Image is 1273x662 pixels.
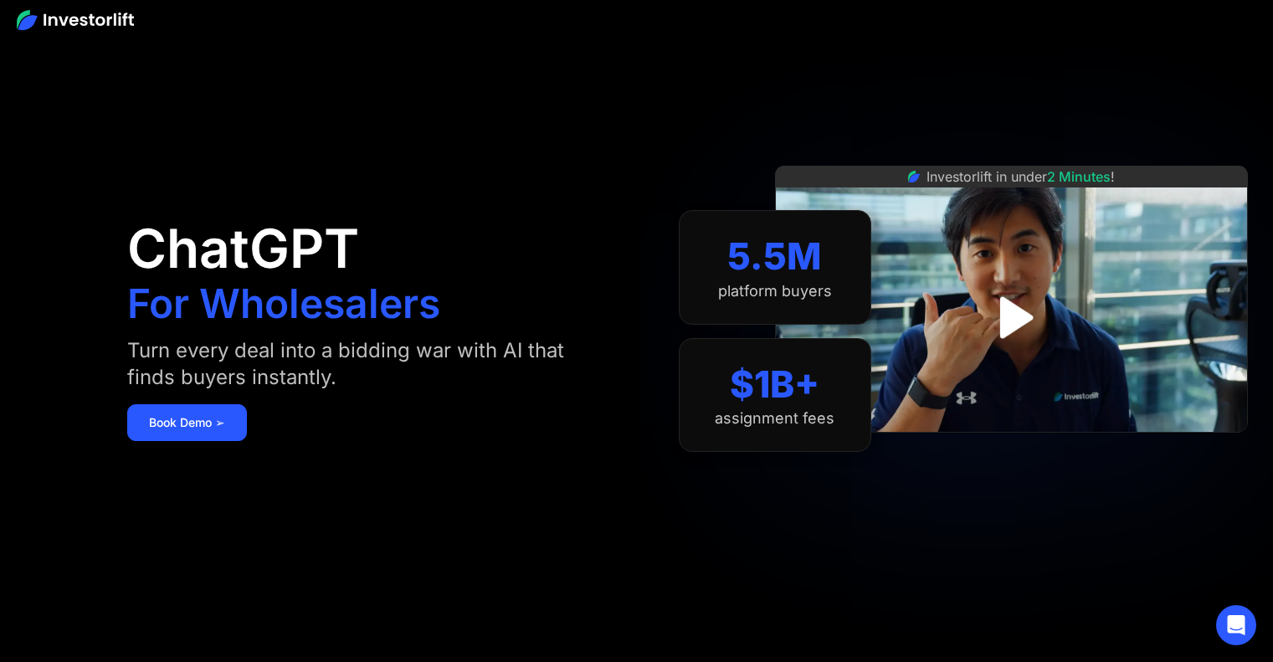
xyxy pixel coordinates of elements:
h1: For Wholesalers [127,284,440,324]
a: Book Demo ➢ [127,404,247,441]
div: $1B+ [730,362,819,407]
a: open lightbox [974,280,1049,355]
div: assignment fees [715,409,834,428]
h1: ChatGPT [127,222,359,275]
div: Turn every deal into a bidding war with AI that finds buyers instantly. [127,337,587,391]
span: 2 Minutes [1047,168,1111,185]
div: platform buyers [718,282,832,300]
div: Open Intercom Messenger [1216,605,1256,645]
iframe: Customer reviews powered by Trustpilot [885,441,1137,461]
div: Investorlift in under ! [927,167,1115,187]
div: 5.5M [727,234,822,279]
